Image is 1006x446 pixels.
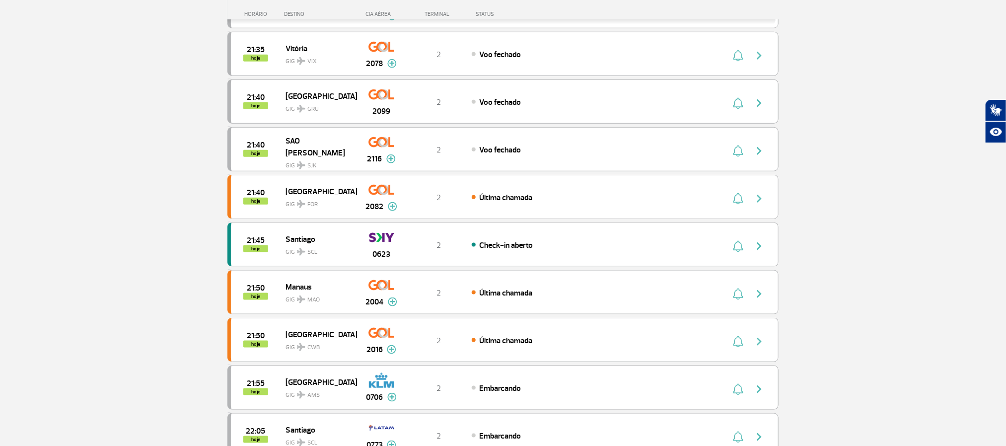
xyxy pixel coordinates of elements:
span: 2 [436,240,441,250]
div: DESTINO [285,11,357,17]
span: Embarcando [479,383,521,393]
img: seta-direita-painel-voo.svg [753,431,765,443]
span: 2 [436,145,441,155]
img: mais-info-painel-voo.svg [388,202,397,211]
span: hoje [243,388,268,395]
div: Plugin de acessibilidade da Hand Talk. [985,99,1006,143]
img: destiny_airplane.svg [297,57,305,65]
img: destiny_airplane.svg [297,248,305,256]
span: Última chamada [479,193,532,203]
span: GIG [286,338,349,352]
span: 2 [436,288,441,298]
span: [GEOGRAPHIC_DATA] [286,375,349,388]
span: Última chamada [479,336,532,346]
span: 0706 [366,391,383,403]
img: seta-direita-painel-voo.svg [753,240,765,252]
span: 2 [436,383,441,393]
span: hoje [243,102,268,109]
span: AMS [307,391,320,400]
span: 2082 [366,201,384,213]
img: destiny_airplane.svg [297,391,305,399]
span: SAO [PERSON_NAME] [286,134,349,159]
span: 2025-08-27 21:55:00 [247,380,265,387]
span: 2016 [366,344,383,356]
span: GRU [307,105,319,114]
span: [GEOGRAPHIC_DATA] [286,328,349,341]
img: mais-info-painel-voo.svg [386,154,396,163]
span: 2025-08-27 21:45:00 [247,237,265,244]
span: 2025-08-27 22:05:00 [246,428,266,435]
img: sino-painel-voo.svg [733,431,743,443]
span: hoje [243,55,268,62]
img: seta-direita-painel-voo.svg [753,288,765,300]
img: destiny_airplane.svg [297,200,305,208]
span: hoje [243,293,268,300]
img: mais-info-painel-voo.svg [388,297,397,306]
span: hoje [243,436,268,443]
span: Voo fechado [479,97,521,107]
div: CIA AÉREA [357,11,406,17]
img: destiny_airplane.svg [297,105,305,113]
span: 2116 [367,153,382,165]
img: sino-painel-voo.svg [733,336,743,348]
span: 0623 [372,248,390,260]
img: sino-painel-voo.svg [733,288,743,300]
div: HORÁRIO [230,11,285,17]
span: GIG [286,385,349,400]
span: hoje [243,245,268,252]
div: TERMINAL [406,11,471,17]
button: Abrir tradutor de língua de sinais. [985,99,1006,121]
span: hoje [243,341,268,348]
span: Santiago [286,423,349,436]
img: seta-direita-painel-voo.svg [753,50,765,62]
span: Check-in aberto [479,240,533,250]
span: GIG [286,242,349,257]
span: Voo fechado [479,50,521,60]
img: seta-direita-painel-voo.svg [753,383,765,395]
img: sino-painel-voo.svg [733,50,743,62]
img: destiny_airplane.svg [297,161,305,169]
span: Embarcando [479,431,521,441]
img: destiny_airplane.svg [297,343,305,351]
span: 2025-08-27 21:40:00 [247,142,265,149]
span: CWB [307,343,320,352]
img: mais-info-painel-voo.svg [387,59,397,68]
img: mais-info-painel-voo.svg [387,345,396,354]
img: sino-painel-voo.svg [733,240,743,252]
span: 2 [436,431,441,441]
img: sino-painel-voo.svg [733,97,743,109]
span: 2099 [372,105,390,117]
span: 2 [436,50,441,60]
span: Última chamada [479,288,532,298]
span: Manaus [286,280,349,293]
span: 2025-08-27 21:40:00 [247,189,265,196]
img: destiny_airplane.svg [297,296,305,303]
span: [GEOGRAPHIC_DATA] [286,185,349,198]
span: SCL [307,248,317,257]
span: Santiago [286,232,349,245]
img: sino-painel-voo.svg [733,383,743,395]
span: 2025-08-27 21:40:00 [247,94,265,101]
span: FOR [307,200,318,209]
img: mais-info-painel-voo.svg [387,393,397,402]
span: SJK [307,161,316,170]
span: MAO [307,296,320,304]
img: seta-direita-painel-voo.svg [753,336,765,348]
span: 2 [436,336,441,346]
span: Vitória [286,42,349,55]
span: 2025-08-27 21:35:00 [247,46,265,53]
span: 2 [436,97,441,107]
span: hoje [243,150,268,157]
span: 2004 [366,296,384,308]
span: VIX [307,57,317,66]
span: 2 [436,193,441,203]
span: GIG [286,52,349,66]
div: STATUS [471,11,552,17]
img: seta-direita-painel-voo.svg [753,193,765,205]
span: hoje [243,198,268,205]
span: GIG [286,99,349,114]
span: 2025-08-27 21:50:00 [247,332,265,339]
button: Abrir recursos assistivos. [985,121,1006,143]
img: seta-direita-painel-voo.svg [753,145,765,157]
span: [GEOGRAPHIC_DATA] [286,89,349,102]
